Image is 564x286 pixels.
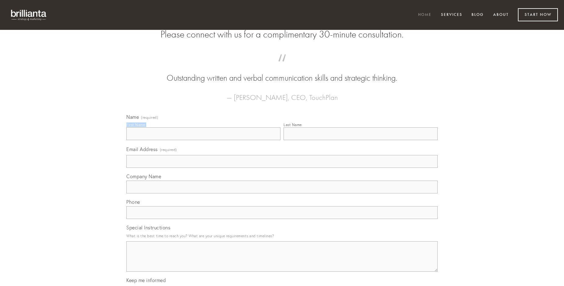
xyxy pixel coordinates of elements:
[126,199,140,205] span: Phone
[126,173,161,179] span: Company Name
[414,10,436,20] a: Home
[6,6,52,24] img: brillianta - research, strategy, marketing
[126,29,438,40] h2: Please connect with us for a complimentary 30-minute consultation.
[489,10,513,20] a: About
[284,122,302,127] div: Last Name
[468,10,488,20] a: Blog
[136,60,428,72] span: “
[160,146,177,154] span: (required)
[141,116,158,119] span: (required)
[126,277,166,283] span: Keep me informed
[126,122,145,127] div: First Name
[126,114,139,120] span: Name
[126,232,438,240] p: What is the best time to reach you? What are your unique requirements and timelines?
[518,8,558,21] a: Start Now
[136,60,428,84] blockquote: Outstanding written and verbal communication skills and strategic thinking.
[126,224,170,231] span: Special Instructions
[136,84,428,104] figcaption: — [PERSON_NAME], CEO, TouchPlan
[437,10,466,20] a: Services
[126,146,158,152] span: Email Address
